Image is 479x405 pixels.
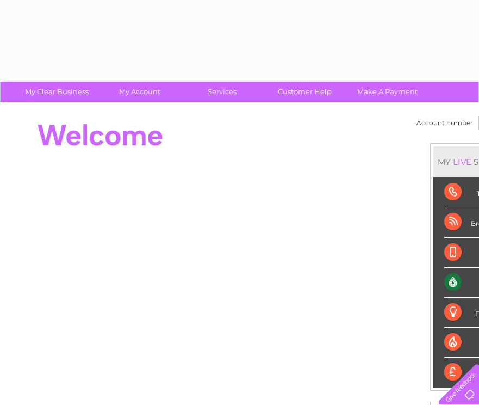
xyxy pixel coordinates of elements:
[451,157,474,167] div: LIVE
[95,82,184,102] a: My Account
[260,82,350,102] a: Customer Help
[12,82,102,102] a: My Clear Business
[177,82,267,102] a: Services
[414,114,476,132] td: Account number
[343,82,432,102] a: Make A Payment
